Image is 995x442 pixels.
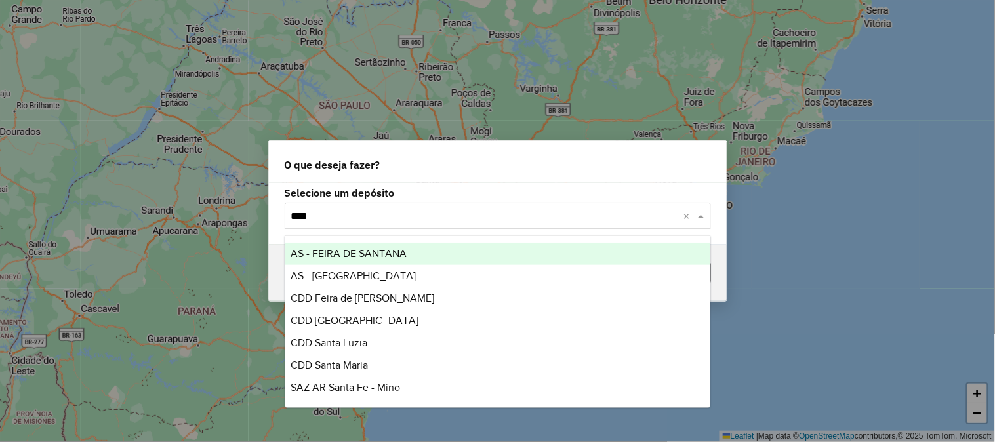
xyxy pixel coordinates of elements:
span: CDD Santa Luzia [291,337,367,348]
span: CDD [GEOGRAPHIC_DATA] [291,315,418,326]
label: Selecione um depósito [285,185,711,201]
span: CDD Santa Maria [291,359,368,371]
span: O que deseja fazer? [285,157,380,172]
span: Clear all [683,208,695,224]
span: AS - [GEOGRAPHIC_DATA] [291,270,416,281]
span: AS - FEIRA DE SANTANA [291,248,407,259]
span: CDD Feira de [PERSON_NAME] [291,292,434,304]
ng-dropdown-panel: Options list [285,235,711,408]
span: SAZ AR Santa Fe - Mino [291,382,400,393]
